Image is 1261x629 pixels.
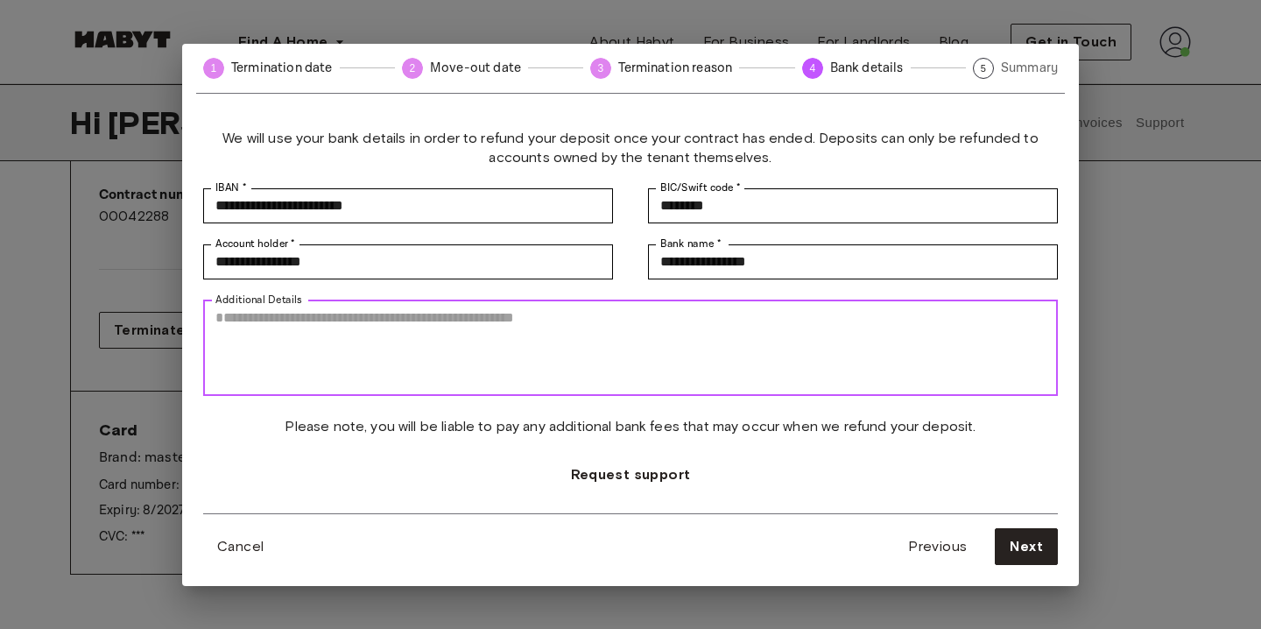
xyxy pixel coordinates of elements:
span: Bank details [830,59,904,77]
text: 2 [410,62,416,74]
label: IBAN * [215,180,246,195]
span: Termination date [231,59,333,77]
span: Cancel [217,536,264,557]
text: 5 [981,63,986,74]
span: Summary [1001,59,1058,77]
label: Account holder * [215,237,295,251]
span: Move-out date [430,59,521,77]
label: Additional Details [215,293,303,307]
span: Request support [571,464,691,485]
span: Please note, you will be liable to pay any additional bank fees that may occur when we refund you... [285,417,976,436]
label: Bank name * [660,237,721,251]
span: Next [1010,536,1043,557]
span: We will use your bank details in order to refund your deposit once your contract has ended. Depos... [203,129,1058,167]
button: Next [995,528,1058,565]
span: Termination reason [618,59,732,77]
text: 1 [211,62,217,74]
span: Previous [908,536,967,557]
button: Cancel [203,529,278,564]
label: BIC/Swift code * [660,180,741,195]
text: 3 [598,62,604,74]
text: 4 [809,62,815,74]
button: Request support [557,457,705,492]
button: Previous [894,528,981,565]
